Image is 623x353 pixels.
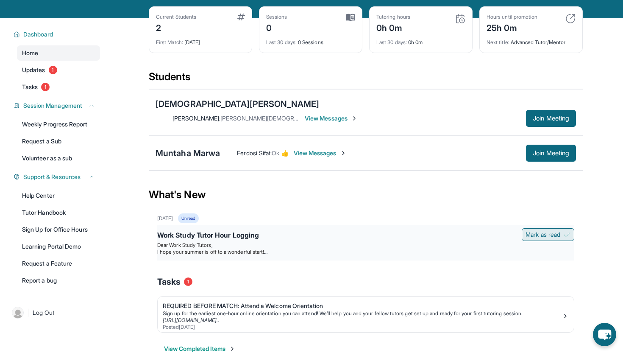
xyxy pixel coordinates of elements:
span: Log Out [33,308,55,317]
a: Tasks1 [17,79,100,95]
div: Students [149,70,583,89]
a: |Log Out [8,303,100,322]
span: Last 30 days : [266,39,297,45]
button: View Completed Items [164,345,236,353]
div: Hours until promotion [487,14,537,20]
span: Updates [22,66,45,74]
a: [URL][DOMAIN_NAME].. [163,317,219,323]
button: Support & Resources [20,173,95,181]
span: 1 [49,66,57,74]
a: Learning Portal Demo [17,239,100,254]
a: Tutor Handbook [17,205,100,220]
span: | [27,308,29,318]
div: 25h 0m [487,20,537,34]
span: Ok 👍 [272,149,288,157]
img: card [346,14,355,21]
a: Home [17,45,100,61]
div: [DEMOGRAPHIC_DATA][PERSON_NAME] [156,98,319,110]
img: Chevron-Right [340,150,347,157]
img: card [455,14,465,24]
span: Dashboard [23,30,53,39]
span: Mark as read [526,230,560,239]
button: chat-button [593,323,616,346]
img: card [565,14,576,24]
div: [DATE] [157,215,173,222]
div: 0h 0m [376,20,410,34]
a: Weekly Progress Report [17,117,100,132]
span: Home [22,49,38,57]
div: Tutoring hours [376,14,410,20]
button: Join Meeting [526,145,576,162]
img: card [237,14,245,20]
div: Advanced Tutor/Mentor [487,34,576,46]
div: [DATE] [156,34,245,46]
div: Sign up for the earliest one-hour online orientation you can attend! We’ll help you and your fell... [163,310,562,317]
span: Support & Resources [23,173,81,181]
span: I hope your summer is off to a wonderful start! [157,249,267,255]
span: [PERSON_NAME] : [172,115,220,122]
button: Session Management [20,101,95,110]
button: Dashboard [20,30,95,39]
span: Dear Work Study Tutors, [157,242,213,248]
a: Help Center [17,188,100,203]
a: Report a bug [17,273,100,288]
a: Sign Up for Office Hours [17,222,100,237]
div: Current Students [156,14,196,20]
div: Posted [DATE] [163,324,562,331]
span: View Messages [305,114,358,123]
img: user-img [12,307,24,319]
div: Sessions [266,14,287,20]
a: Request a Sub [17,134,100,149]
a: REQUIRED BEFORE MATCH: Attend a Welcome OrientationSign up for the earliest one-hour online orien... [158,297,574,332]
a: Updates1 [17,62,100,78]
span: 1 [184,277,192,286]
span: Tasks [157,276,181,288]
img: Mark as read [564,231,570,238]
span: [PERSON_NAME][DEMOGRAPHIC_DATA] begin [DATE] 3pm? [220,115,384,122]
div: What's New [149,176,583,213]
span: Session Management [23,101,82,110]
div: REQUIRED BEFORE MATCH: Attend a Welcome Orientation [163,302,562,310]
div: Work Study Tutor Hour Logging [157,230,574,242]
span: Next title : [487,39,509,45]
button: Mark as read [522,228,574,241]
div: 0 [266,20,287,34]
div: 0 Sessions [266,34,355,46]
button: Join Meeting [526,110,576,127]
img: Chevron-Right [351,115,358,122]
span: Ferdosi Sifat : [237,149,272,157]
div: Unread [178,213,198,223]
span: Tasks [22,83,38,91]
span: View Messages [294,149,347,157]
span: Last 30 days : [376,39,407,45]
span: 1 [41,83,50,91]
div: 2 [156,20,196,34]
span: First Match : [156,39,183,45]
span: Join Meeting [533,116,569,121]
a: Volunteer as a sub [17,151,100,166]
a: Request a Feature [17,256,100,271]
span: Join Meeting [533,151,569,156]
div: Muntaha Marwa [156,147,220,159]
div: 0h 0m [376,34,465,46]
